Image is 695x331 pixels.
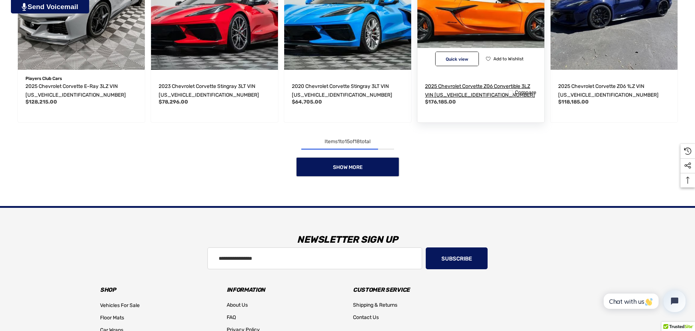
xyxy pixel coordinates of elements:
img: PjwhLS0gR2VuZXJhdG9yOiBHcmF2aXQuaW8gLS0+PHN2ZyB4bWxucz0iaHR0cDovL3d3dy53My5vcmcvMjAwMC9zdmciIHhtb... [22,3,27,11]
span: 2023 Chevrolet Corvette Stingray 3LT VIN [US_VEHICLE_IDENTIFICATION_NUMBER] [159,83,259,98]
div: Items to of total [15,137,680,146]
span: 2025 Chevrolet Corvette E-Ray 3LZ VIN [US_VEHICLE_IDENTIFICATION_NUMBER] [25,83,126,98]
span: 2025 Chevrolet Corvette Z06 1LZ VIN [US_VEHICLE_IDENTIFICATION_NUMBER] [558,83,659,98]
button: Wishlist [483,52,526,66]
span: 15 [345,138,350,145]
h3: Newsletter Sign Up [95,229,600,251]
span: 1 [338,138,340,145]
button: Quick View [435,52,479,66]
span: Floor Mats [100,315,124,321]
iframe: Tidio Chat [596,284,692,318]
a: Show More [296,157,400,177]
a: 2023 Chevrolet Corvette Stingray 3LT VIN 1G1YC3D48P5141011,$78,296.00 [159,82,270,100]
a: Floor Mats [100,312,124,324]
span: FAQ [227,314,236,320]
span: Shipping & Returns [353,302,397,308]
span: $78,296.00 [159,99,188,105]
a: 2025 Chevrolet Corvette E-Ray 3LZ VIN 1G1YM2D46S5500114,$128,215.00 [25,82,137,100]
span: $64,705.00 [292,99,322,105]
svg: Top [680,177,695,184]
h3: Information [227,285,342,295]
h3: Shop [100,285,216,295]
span: About Us [227,302,248,308]
h3: Customer Service [353,285,469,295]
span: Add to Wishlist [493,56,524,61]
a: 2025 Chevrolet Corvette Z06 1LZ VIN 1G1YD2D31S5604582,$118,185.00 [558,82,670,100]
button: Subscribe [426,247,488,269]
span: Contact Us [353,314,379,320]
svg: Social Media [684,162,691,169]
svg: Recently Viewed [684,148,691,155]
p: Players Club Cars [25,74,137,83]
span: 2020 Chevrolet Corvette Stingray 3LT VIN [US_VEHICLE_IDENTIFICATION_NUMBER] [292,83,392,98]
span: Show More [333,164,362,170]
a: About Us [227,299,248,311]
span: Quick view [446,57,468,62]
a: FAQ [227,311,236,324]
span: 2025 Chevrolet Corvette Z06 Convertible 3LZ VIN [US_VEHICLE_IDENTIFICATION_NUMBER] [425,83,535,98]
span: Compare [515,89,537,96]
span: $118,185.00 [558,99,589,105]
span: Vehicles For Sale [100,302,140,308]
a: 2025 Chevrolet Corvette Z06 Convertible 3LZ VIN 1G1YF3D32S5601447,$176,185.00 [425,82,537,100]
nav: pagination [15,137,680,177]
a: Contact Us [353,311,379,324]
span: $128,215.00 [25,99,57,105]
a: 2020 Chevrolet Corvette Stingray 3LT VIN 1G1Y82D49L5119010,$64,705.00 [292,82,404,100]
span: 18 [354,138,360,145]
span: $176,185.00 [425,99,456,105]
a: Vehicles For Sale [100,299,140,312]
a: Shipping & Returns [353,299,397,311]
